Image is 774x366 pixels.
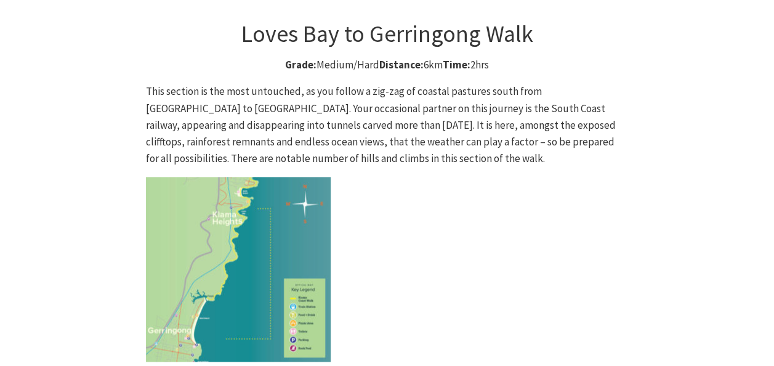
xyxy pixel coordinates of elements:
[146,83,629,167] p: This section is the most untouched, as you follow a zig-zag of coastal pastures south from [GEOGR...
[146,20,629,48] h3: Loves Bay to Gerringong Walk
[146,177,331,362] img: Kiama Coast Walk South Section
[285,58,316,71] strong: Grade:
[146,57,629,73] p: Medium/Hard 6km 2hrs
[443,58,470,71] strong: Time:
[379,58,424,71] strong: Distance:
